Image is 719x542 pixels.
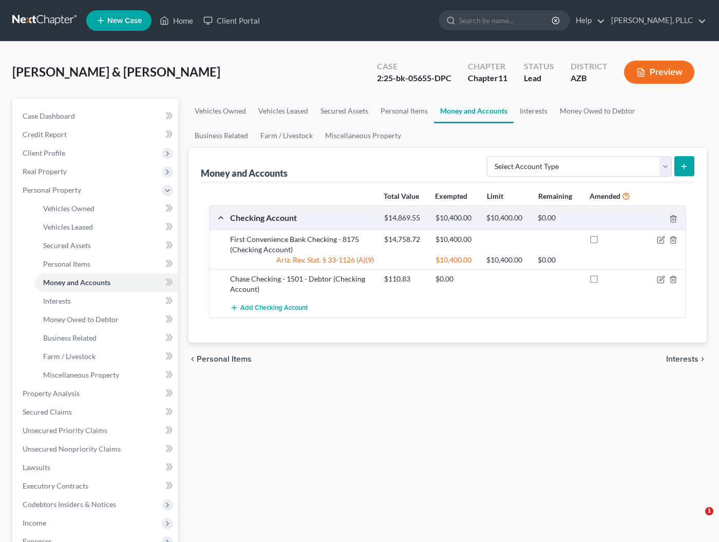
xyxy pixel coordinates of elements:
[14,125,178,144] a: Credit Report
[43,278,110,287] span: Money and Accounts
[498,73,507,83] span: 11
[35,236,178,255] a: Secured Assets
[23,130,67,139] span: Credit Report
[374,99,434,123] a: Personal Items
[188,355,197,363] i: chevron_left
[666,355,707,363] button: Interests chevron_right
[230,298,308,317] button: Add Checking Account
[23,444,121,453] span: Unsecured Nonpriority Claims
[459,11,553,30] input: Search by name...
[188,99,252,123] a: Vehicles Owned
[201,167,288,179] div: Money and Accounts
[35,218,178,236] a: Vehicles Leased
[377,61,451,72] div: Case
[35,329,178,347] a: Business Related
[435,192,467,200] strong: Exempted
[225,274,379,294] div: Chase Checking - 1501 - Debtor (Checking Account)
[698,355,707,363] i: chevron_right
[14,421,178,440] a: Unsecured Priority Claims
[705,507,713,515] span: 1
[481,255,533,265] div: $10,400.00
[188,123,254,148] a: Business Related
[571,72,608,84] div: AZB
[430,255,482,265] div: $10,400.00
[524,61,554,72] div: Status
[43,259,90,268] span: Personal Items
[35,273,178,292] a: Money and Accounts
[23,463,50,472] span: Lawsuits
[43,370,119,379] span: Miscellaneous Property
[240,304,308,312] span: Add Checking Account
[524,72,554,84] div: Lead
[35,199,178,218] a: Vehicles Owned
[14,403,178,421] a: Secured Claims
[35,366,178,384] a: Miscellaneous Property
[23,407,72,416] span: Secured Claims
[43,296,71,305] span: Interests
[35,292,178,310] a: Interests
[35,310,178,329] a: Money Owed to Debtor
[430,234,482,245] div: $10,400.00
[314,99,374,123] a: Secured Assets
[197,355,252,363] span: Personal Items
[514,99,554,123] a: Interests
[624,61,694,84] button: Preview
[225,212,379,223] div: Checking Account
[14,107,178,125] a: Case Dashboard
[23,148,65,157] span: Client Profile
[538,192,572,200] strong: Remaining
[43,222,93,231] span: Vehicles Leased
[188,355,252,363] button: chevron_left Personal Items
[606,11,706,30] a: [PERSON_NAME], PLLC
[155,11,198,30] a: Home
[35,347,178,366] a: Farm / Livestock
[23,185,81,194] span: Personal Property
[254,123,319,148] a: Farm / Livestock
[468,61,507,72] div: Chapter
[571,11,605,30] a: Help
[554,99,641,123] a: Money Owed to Debtor
[225,234,379,255] div: First Convenience Bank Checking - 8175 (Checking Account)
[198,11,265,30] a: Client Portal
[23,518,46,527] span: Income
[533,255,584,265] div: $0.00
[434,99,514,123] a: Money and Accounts
[14,477,178,495] a: Executory Contracts
[43,333,97,342] span: Business Related
[43,315,119,324] span: Money Owed to Debtor
[487,192,503,200] strong: Limit
[571,61,608,72] div: District
[377,72,451,84] div: 2:25-bk-05655-DPC
[430,213,482,223] div: $10,400.00
[23,500,116,509] span: Codebtors Insiders & Notices
[23,111,75,120] span: Case Dashboard
[14,384,178,403] a: Property Analysis
[23,481,88,490] span: Executory Contracts
[468,72,507,84] div: Chapter
[43,241,91,250] span: Secured Assets
[23,426,107,435] span: Unsecured Priority Claims
[481,213,533,223] div: $10,400.00
[23,167,67,176] span: Real Property
[590,192,620,200] strong: Amended
[384,192,419,200] strong: Total Value
[666,355,698,363] span: Interests
[533,213,584,223] div: $0.00
[319,123,407,148] a: Miscellaneous Property
[430,274,482,284] div: $0.00
[379,274,430,284] div: $110.83
[43,352,96,361] span: Farm / Livestock
[35,255,178,273] a: Personal Items
[43,204,94,213] span: Vehicles Owned
[379,213,430,223] div: $14,869.55
[252,99,314,123] a: Vehicles Leased
[14,458,178,477] a: Lawsuits
[107,17,142,25] span: New Case
[379,234,430,245] div: $14,758.72
[23,389,80,398] span: Property Analysis
[225,255,379,265] div: Ariz. Rev. Stat. § 33-1126 (A)(9)
[12,64,220,79] span: [PERSON_NAME] & [PERSON_NAME]
[684,507,709,532] iframe: Intercom live chat
[14,440,178,458] a: Unsecured Nonpriority Claims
